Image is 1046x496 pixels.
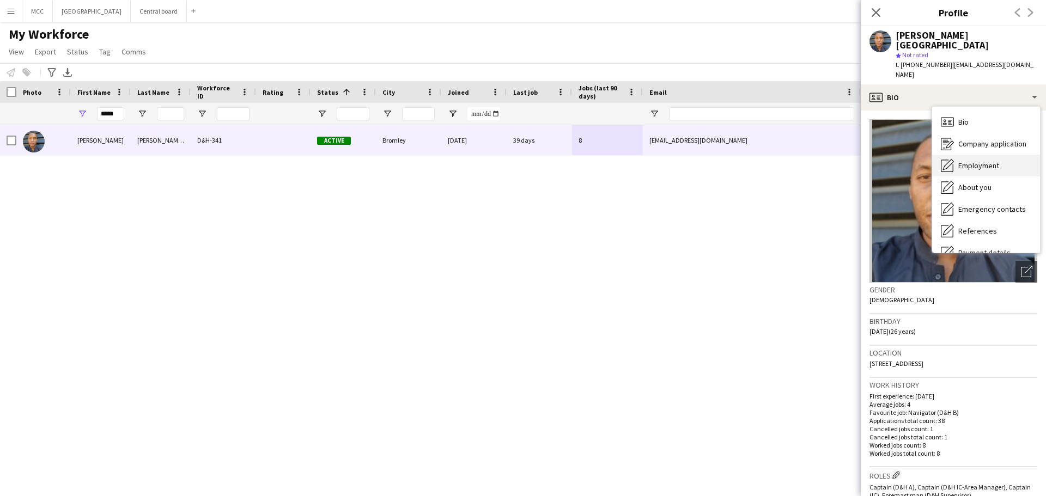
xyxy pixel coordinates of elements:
span: | [EMAIL_ADDRESS][DOMAIN_NAME] [896,60,1033,78]
h3: Work history [869,380,1037,390]
span: Last Name [137,88,169,96]
button: Central board [131,1,187,22]
div: About you [932,176,1040,198]
span: My Workforce [9,26,89,42]
p: Cancelled jobs total count: 1 [869,433,1037,441]
p: Applications total count: 38 [869,417,1037,425]
div: Bromley [376,125,441,155]
span: [STREET_ADDRESS] [869,359,923,368]
span: Employment [958,161,999,170]
div: 39 days [507,125,572,155]
span: Not rated [902,51,928,59]
img: Crew avatar or photo [869,119,1037,283]
div: References [932,220,1040,242]
a: Export [31,45,60,59]
button: Open Filter Menu [317,109,327,119]
span: View [9,47,24,57]
button: Open Filter Menu [197,109,207,119]
span: Photo [23,88,41,96]
div: [PERSON_NAME][GEOGRAPHIC_DATA] [896,30,1037,50]
button: Open Filter Menu [77,109,87,119]
p: Worked jobs total count: 8 [869,449,1037,457]
span: Jobs (last 90 days) [579,84,623,100]
div: Bio [861,84,1046,111]
h3: Profile [861,5,1046,20]
p: Average jobs: 4 [869,400,1037,408]
span: Last job [513,88,538,96]
a: View [4,45,28,59]
app-action-btn: Advanced filters [45,66,58,79]
span: Status [317,88,338,96]
div: Employment [932,155,1040,176]
h3: Gender [869,285,1037,295]
a: Comms [117,45,150,59]
button: MCC [22,1,53,22]
a: Tag [95,45,115,59]
div: Payment details [932,242,1040,264]
span: References [958,226,997,236]
span: Emergency contacts [958,204,1026,214]
div: Open photos pop-in [1015,261,1037,283]
p: Cancelled jobs count: 1 [869,425,1037,433]
span: t. [PHONE_NUMBER] [896,60,952,69]
span: Workforce ID [197,84,236,100]
button: Open Filter Menu [382,109,392,119]
img: Matthew Blair-Hamilton [23,131,45,152]
div: Company application [932,133,1040,155]
button: Open Filter Menu [649,109,659,119]
span: [DATE] (26 years) [869,327,916,335]
div: Bio [932,111,1040,133]
div: [PERSON_NAME] [71,125,131,155]
h3: Location [869,348,1037,358]
input: Status Filter Input [337,107,369,120]
span: First Name [77,88,111,96]
span: Comms [121,47,146,57]
h3: Birthday [869,316,1037,326]
app-action-btn: Export XLSX [61,66,74,79]
div: 8 [572,125,643,155]
span: Tag [99,47,111,57]
span: Company application [958,139,1026,149]
p: Worked jobs count: 8 [869,441,1037,449]
div: [EMAIL_ADDRESS][DOMAIN_NAME] [643,125,861,155]
span: Payment details [958,248,1011,258]
button: Open Filter Menu [448,109,458,119]
span: Rating [263,88,283,96]
input: Email Filter Input [669,107,854,120]
span: Joined [448,88,469,96]
div: [PERSON_NAME][GEOGRAPHIC_DATA] [131,125,191,155]
a: Status [63,45,93,59]
span: Status [67,47,88,57]
button: [GEOGRAPHIC_DATA] [53,1,131,22]
p: First experience: [DATE] [869,392,1037,400]
span: City [382,88,395,96]
span: Export [35,47,56,57]
span: Bio [958,117,969,127]
p: Favourite job: Navigator (D&H B) [869,408,1037,417]
span: About you [958,182,992,192]
input: First Name Filter Input [97,107,124,120]
span: Email [649,88,667,96]
div: Emergency contacts [932,198,1040,220]
input: Last Name Filter Input [157,107,184,120]
div: [DATE] [441,125,507,155]
div: D&H-341 [191,125,256,155]
span: [DEMOGRAPHIC_DATA] [869,296,934,304]
input: Joined Filter Input [467,107,500,120]
h3: Roles [869,469,1037,481]
button: Open Filter Menu [137,109,147,119]
input: Workforce ID Filter Input [217,107,250,120]
input: City Filter Input [402,107,435,120]
span: Active [317,137,351,145]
